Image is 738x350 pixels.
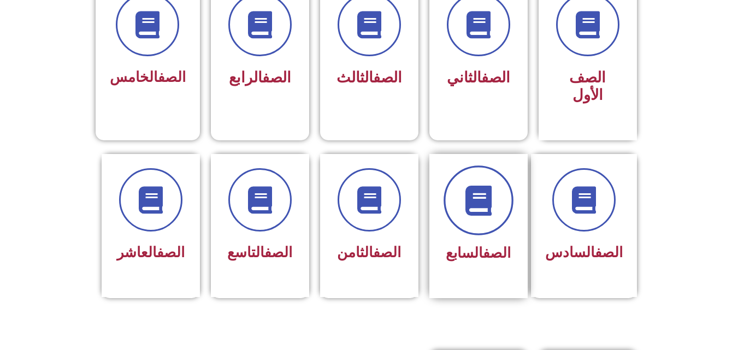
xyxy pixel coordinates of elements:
span: الثالث [336,69,402,86]
a: الصف [483,245,511,261]
a: الصف [157,244,185,260]
span: السادس [545,244,623,260]
span: الخامس [110,69,186,85]
a: الصف [262,69,291,86]
a: الصف [595,244,623,260]
a: الصف [373,69,402,86]
span: الصف الأول [569,69,606,104]
span: الثامن [337,244,401,260]
a: الصف [264,244,292,260]
span: العاشر [117,244,185,260]
span: التاسع [227,244,292,260]
span: الرابع [229,69,291,86]
span: السابع [446,245,511,261]
span: الثاني [447,69,510,86]
a: الصف [481,69,510,86]
a: الصف [373,244,401,260]
a: الصف [158,69,186,85]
